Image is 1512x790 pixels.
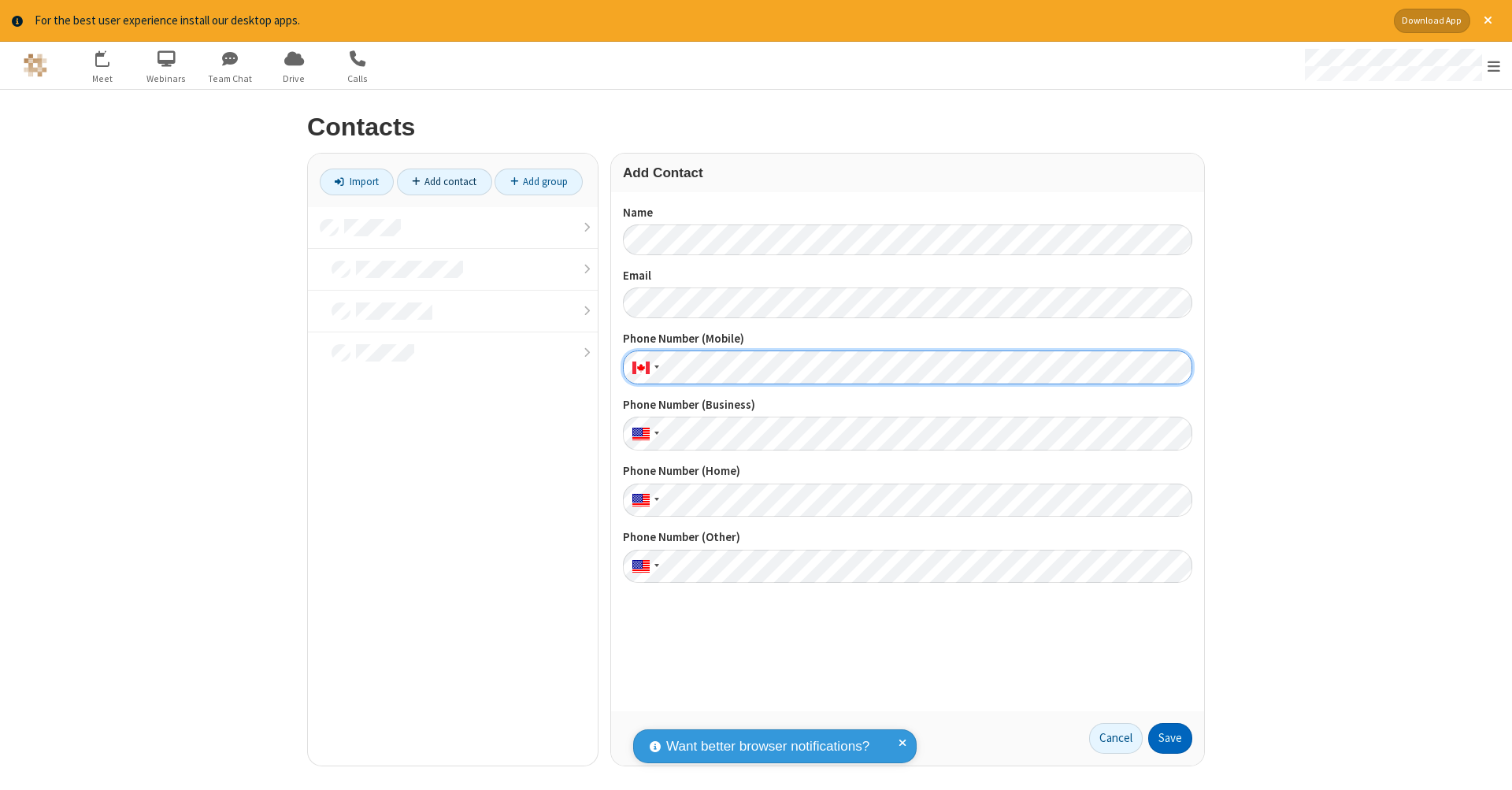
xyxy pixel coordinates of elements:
[623,550,664,584] div: United States: + 1
[320,169,394,195] a: Import
[73,72,132,86] span: Meet
[265,72,324,86] span: Drive
[307,113,1205,141] h2: Contacts
[201,72,260,86] span: Team Chat
[666,736,869,757] span: Want better browser notifications?
[623,330,1192,348] label: Phone Number (Mobile)
[1089,723,1143,755] a: Cancel
[623,165,1192,180] h3: Add Contact
[623,529,1192,547] label: Phone Number (Other)
[104,50,118,62] div: 12
[495,169,583,195] a: Add group
[623,350,664,384] div: Canada: + 1
[623,462,1192,480] label: Phone Number (Home)
[397,169,492,195] a: Add contact
[1473,749,1500,779] iframe: Chat
[623,417,664,451] div: United States: + 1
[623,204,1192,222] label: Name
[1394,9,1470,33] button: Download App
[1476,9,1500,33] button: Close alert
[24,54,47,77] img: QA Selenium DO NOT DELETE OR CHANGE
[137,72,196,86] span: Webinars
[328,72,387,86] span: Calls
[1290,42,1512,89] div: Open menu
[623,396,1192,414] label: Phone Number (Business)
[1148,723,1192,755] button: Save
[623,267,1192,285] label: Email
[6,42,65,89] button: Logo
[623,484,664,517] div: United States: + 1
[35,12,1382,30] div: For the best user experience install our desktop apps.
